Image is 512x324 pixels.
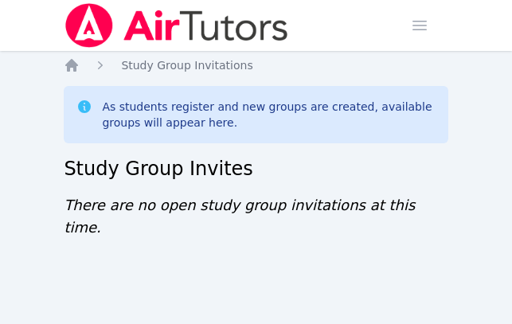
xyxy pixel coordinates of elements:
[64,57,448,73] nav: Breadcrumb
[64,197,415,236] span: There are no open study group invitations at this time.
[102,99,435,131] div: As students register and new groups are created, available groups will appear here.
[64,156,448,182] h2: Study Group Invites
[64,3,289,48] img: Air Tutors
[121,59,252,72] span: Study Group Invitations
[121,57,252,73] a: Study Group Invitations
